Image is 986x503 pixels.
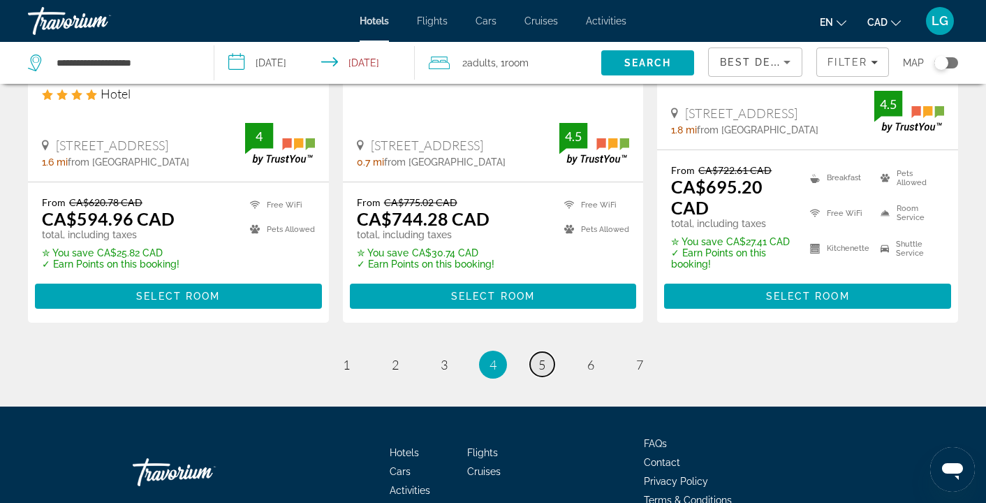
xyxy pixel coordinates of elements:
[357,229,494,240] p: total, including taxes
[451,291,535,302] span: Select Room
[671,236,792,247] p: CA$27.41 CAD
[467,466,501,477] span: Cruises
[803,199,874,227] li: Free WiFi
[68,156,189,168] span: from [GEOGRAPHIC_DATA]
[214,42,415,84] button: Select check in and out date
[867,17,888,28] span: CAD
[390,485,430,496] span: Activities
[557,221,629,238] li: Pets Allowed
[922,6,958,36] button: User Menu
[350,284,637,309] button: Select Room
[816,48,889,77] button: Filters
[42,247,179,258] p: CA$25.82 CAD
[587,357,594,372] span: 6
[357,247,409,258] span: ✮ You save
[42,196,66,208] span: From
[820,17,833,28] span: en
[357,258,494,270] p: ✓ Earn Points on this booking!
[874,91,944,132] img: TrustYou guest rating badge
[636,357,643,372] span: 7
[28,351,958,379] nav: Pagination
[384,196,457,208] del: CA$775.02 CAD
[42,86,315,101] div: 4 star Hotel
[803,164,874,192] li: Breakfast
[133,451,272,493] a: Go Home
[644,457,680,468] a: Contact
[357,196,381,208] span: From
[644,438,667,449] a: FAQs
[874,199,944,227] li: Room Service
[467,57,496,68] span: Adults
[136,291,220,302] span: Select Room
[357,247,494,258] p: CA$30.74 CAD
[538,357,545,372] span: 5
[671,176,763,218] ins: CA$695.20 CAD
[462,53,496,73] span: 2
[467,447,498,458] a: Flights
[390,447,419,458] a: Hotels
[101,86,131,101] span: Hotel
[524,15,558,27] a: Cruises
[664,286,951,302] a: Select Room
[357,208,490,229] ins: CA$744.28 CAD
[874,164,944,192] li: Pets Allowed
[476,15,496,27] a: Cars
[490,357,496,372] span: 4
[343,357,350,372] span: 1
[360,15,389,27] a: Hotels
[357,156,384,168] span: 0.7 mi
[930,447,975,492] iframe: Button to launch messaging window
[392,357,399,372] span: 2
[874,96,902,112] div: 4.5
[803,234,874,262] li: Kitchenette
[874,234,944,262] li: Shuttle Service
[903,53,924,73] span: Map
[415,42,601,84] button: Travelers: 2 adults, 0 children
[243,196,315,214] li: Free WiFi
[42,229,179,240] p: total, including taxes
[557,196,629,214] li: Free WiFi
[42,247,94,258] span: ✮ You save
[671,124,697,136] span: 1.8 mi
[350,286,637,302] a: Select Room
[766,291,850,302] span: Select Room
[671,247,792,270] p: ✓ Earn Points on this booking!
[243,221,315,238] li: Pets Allowed
[586,15,626,27] a: Activities
[35,284,322,309] button: Select Room
[28,3,168,39] a: Travorium
[867,12,901,32] button: Change currency
[827,57,867,68] span: Filter
[644,476,708,487] a: Privacy Policy
[42,208,175,229] ins: CA$594.96 CAD
[390,466,411,477] a: Cars
[417,15,448,27] a: Flights
[496,53,529,73] span: , 1
[924,57,958,69] button: Toggle map
[559,123,629,164] img: TrustYou guest rating badge
[820,12,846,32] button: Change language
[245,128,273,145] div: 4
[932,14,948,28] span: LG
[55,52,193,73] input: Search hotel destination
[685,105,797,121] span: [STREET_ADDRESS]
[559,128,587,145] div: 4.5
[505,57,529,68] span: Room
[664,284,951,309] button: Select Room
[35,286,322,302] a: Select Room
[720,57,793,68] span: Best Deals
[601,50,694,75] button: Search
[441,357,448,372] span: 3
[697,124,818,136] span: from [GEOGRAPHIC_DATA]
[671,236,723,247] span: ✮ You save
